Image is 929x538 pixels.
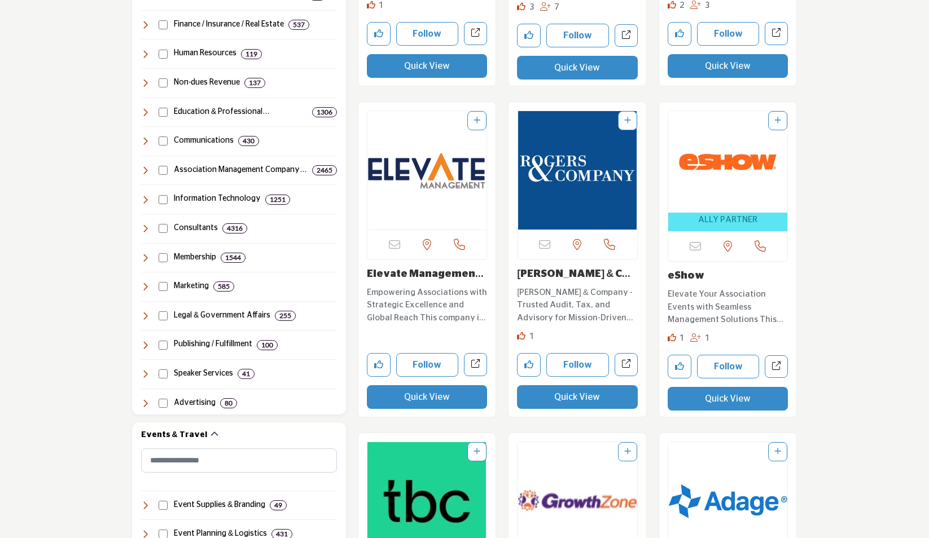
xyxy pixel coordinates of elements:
[241,49,262,59] div: 119 Results For Human Resources
[517,385,638,409] button: Quick View
[517,2,525,11] i: Likes
[159,20,168,29] input: Select Finance / Insurance / Real Estate checkbox
[367,54,488,78] button: Quick View
[159,166,168,175] input: Select Association Management Company (AMC) checkbox
[317,108,332,116] b: 1306
[517,286,638,325] p: [PERSON_NAME] & Company - Trusted Audit, Tax, and Advisory for Mission-Driven Organizations At [P...
[174,165,308,176] h4: Association Management Company (AMC): Professional management, strategic guidance, and operationa...
[159,369,168,378] input: Select Speaker Services checkbox
[222,223,247,233] div: 4316 Results For Consultants
[668,333,676,342] i: Like
[680,334,685,342] span: 1
[288,20,309,30] div: 537 Results For Finance / Insurance / Real Estate
[765,355,788,378] a: Open eshow in new tab
[312,107,337,117] div: 1306 Results For Education & Professional Development
[697,22,760,46] button: Follow
[668,1,676,9] i: Likes
[174,500,265,511] h4: Event Supplies & Branding: Customized event materials such as badges, branded merchandise, lanyar...
[615,24,638,47] a: Open insight-guide in new tab
[396,22,459,46] button: Follow
[517,284,638,325] a: [PERSON_NAME] & Company - Trusted Audit, Tax, and Advisory for Mission-Driven Organizations At [P...
[270,196,286,204] b: 1251
[765,22,788,45] a: Open asae-business-solutions in new tab
[517,269,630,292] a: [PERSON_NAME] & Company PLL...
[517,56,638,80] button: Quick View
[517,353,541,377] button: Like company
[174,252,216,263] h4: Membership: Services and strategies for member engagement, retention, communication, and research...
[275,311,296,321] div: 255 Results For Legal & Government Affairs
[174,281,209,292] h4: Marketing: Strategies and services for audience acquisition, branding, research, and digital and ...
[697,355,760,378] button: Follow
[624,117,631,125] a: Add To List
[159,136,168,145] input: Select Communications checkbox
[367,284,488,325] a: Empowering Associations with Strategic Excellence and Global Reach This company is a leading prov...
[276,530,288,538] b: 431
[218,283,230,290] b: 585
[238,136,259,146] div: 430 Results For Communications
[265,195,290,205] div: 1251 Results For Information Technology
[159,311,168,320] input: Select Legal & Government Affairs checkbox
[159,50,168,59] input: Select Human Resources checkbox
[174,48,236,59] h4: Human Resources: Services and solutions for employee management, benefits, recruiting, compliance...
[159,224,168,233] input: Select Consultants checkbox
[680,1,685,10] span: 2
[249,79,261,87] b: 137
[246,50,257,58] b: 119
[174,19,284,30] h4: Finance / Insurance / Real Estate: Financial management, accounting, insurance, banking, payroll,...
[243,137,255,145] b: 430
[227,224,243,232] b: 4316
[367,269,484,292] a: Elevate Management C...
[540,1,560,14] div: Followers
[293,21,305,29] b: 537
[270,500,287,510] div: 49 Results For Event Supplies & Branding
[705,334,710,342] span: 1
[159,341,168,350] input: Select Publishing / Fulfillment checkbox
[174,339,252,350] h4: Publishing / Fulfillment: Solutions for creating, distributing, and managing publications, direct...
[257,340,278,350] div: 100 Results For Publishing / Fulfillment
[367,111,487,230] img: Elevate Management Company
[517,24,541,47] button: Like company
[174,368,233,380] h4: Speaker Services: Expert speakers, coaching, and leadership development programs, along with spea...
[396,353,459,377] button: Follow
[774,448,781,456] a: Add To List
[668,111,788,213] img: eShow
[159,501,168,510] input: Select Event Supplies & Branding checkbox
[474,448,480,456] a: Add To List
[242,370,250,378] b: 41
[159,253,168,262] input: Select Membership checkbox
[668,355,691,378] button: Like company
[367,1,375,9] i: Like
[367,111,487,230] a: Open Listing in new tab
[174,310,270,321] h4: Legal & Government Affairs: Legal services, advocacy, lobbying, and government relations to suppo...
[312,165,337,175] div: 2465 Results For Association Management Company (AMC)
[668,54,788,78] button: Quick View
[220,398,237,408] div: 80 Results For Advertising
[546,353,609,377] button: Follow
[238,369,255,379] div: 41 Results For Speaker Services
[159,195,168,204] input: Select Information Technology checkbox
[690,332,710,345] div: Followers
[668,271,704,281] a: eShow
[213,281,234,292] div: 585 Results For Marketing
[159,78,168,87] input: Select Non-dues Revenue checkbox
[668,22,691,46] button: Like company
[774,117,781,125] a: Add To List
[668,270,788,283] h3: eShow
[159,108,168,117] input: Select Education & Professional Development checkbox
[367,353,391,377] button: Like company
[225,254,241,262] b: 1544
[367,22,391,46] button: Like company
[367,286,488,325] p: Empowering Associations with Strategic Excellence and Global Reach This company is a leading prov...
[464,22,487,45] a: Open renner-and-company-cpa-pc in new tab
[518,111,637,230] img: Rogers & Company PLLC
[244,78,265,88] div: 137 Results For Non-dues Revenue
[474,117,480,125] a: Add To List
[546,24,609,47] button: Follow
[668,387,788,411] button: Quick View
[225,399,233,407] b: 80
[279,312,291,320] b: 255
[317,166,332,174] b: 2465
[367,385,488,409] button: Quick View
[261,341,273,349] b: 100
[221,253,246,263] div: 1544 Results For Membership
